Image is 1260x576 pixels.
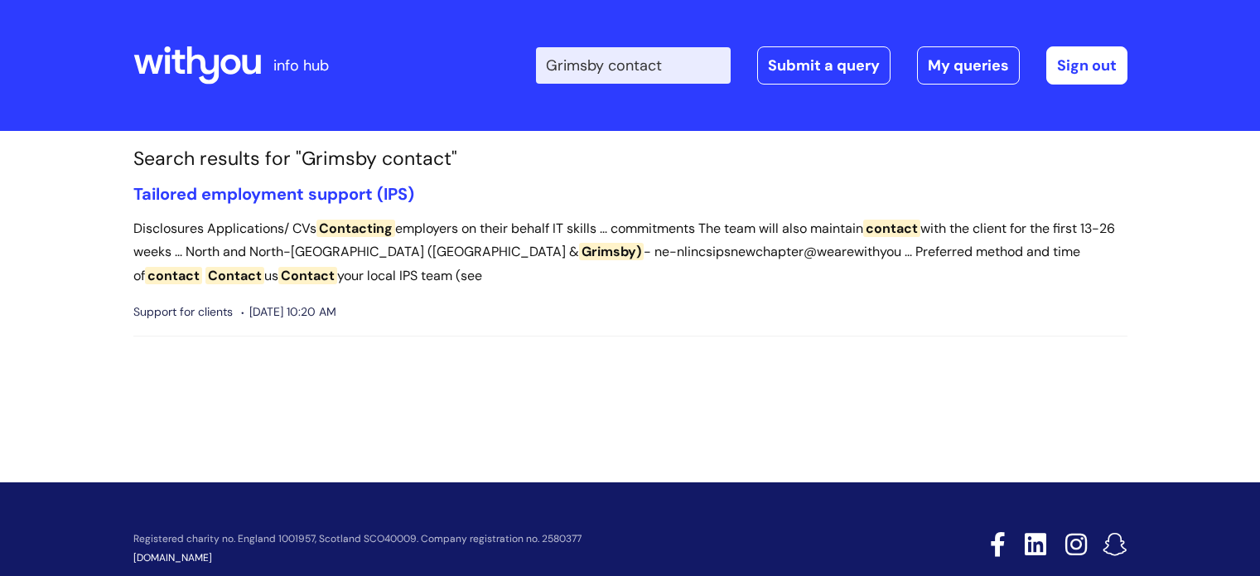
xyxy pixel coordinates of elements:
a: Submit a query [757,46,891,85]
p: info hub [273,52,329,79]
span: [DATE] 10:20 AM [241,302,336,322]
span: contact [863,220,920,237]
span: contact [145,267,202,284]
p: Registered charity no. England 1001957, Scotland SCO40009. Company registration no. 2580377 [133,534,872,545]
h1: Search results for "Grimsby contact" [133,148,1127,171]
a: [DOMAIN_NAME] [133,551,212,564]
a: My queries [917,46,1020,85]
span: Grimsby) [579,243,644,260]
span: Support for clients [133,302,233,322]
span: Contacting [316,220,395,237]
a: Tailored employment support (IPS) [133,183,414,205]
span: Contact [205,267,264,284]
div: | - [536,46,1127,85]
p: Disclosures Applications/ CVs employers on their behalf IT skills ... commitments The team will a... [133,217,1127,288]
input: Search [536,47,731,84]
span: Contact [278,267,337,284]
a: Sign out [1046,46,1127,85]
